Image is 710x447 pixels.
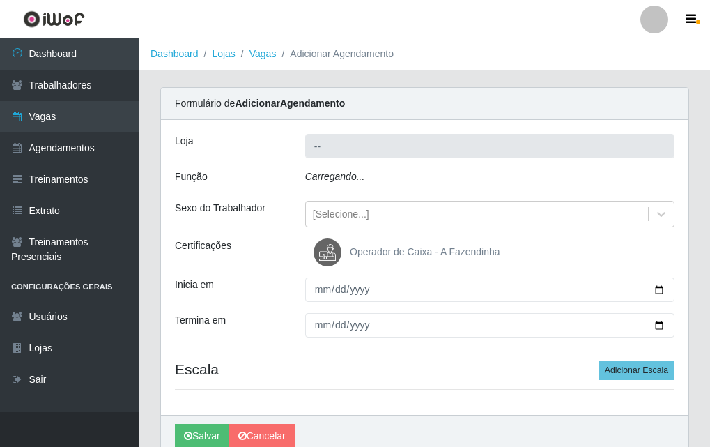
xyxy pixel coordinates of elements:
[139,38,710,70] nav: breadcrumb
[151,48,199,59] a: Dashboard
[175,169,208,184] label: Função
[305,313,674,338] input: 00/00/0000
[350,246,500,257] span: Operador de Caixa - A Fazendinha
[314,238,347,266] img: Operador de Caixa - A Fazendinha
[276,47,394,61] li: Adicionar Agendamento
[175,201,265,215] label: Sexo do Trabalhador
[305,278,674,302] input: 00/00/0000
[599,361,674,380] button: Adicionar Escala
[161,88,688,120] div: Formulário de
[305,171,365,182] i: Carregando...
[313,207,369,222] div: [Selecione...]
[249,48,277,59] a: Vagas
[175,313,226,328] label: Termina em
[235,98,345,109] strong: Adicionar Agendamento
[175,134,193,149] label: Loja
[175,238,231,253] label: Certificações
[23,10,85,28] img: CoreUI Logo
[212,48,235,59] a: Lojas
[175,278,214,292] label: Inicia em
[175,361,674,378] h4: Escala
